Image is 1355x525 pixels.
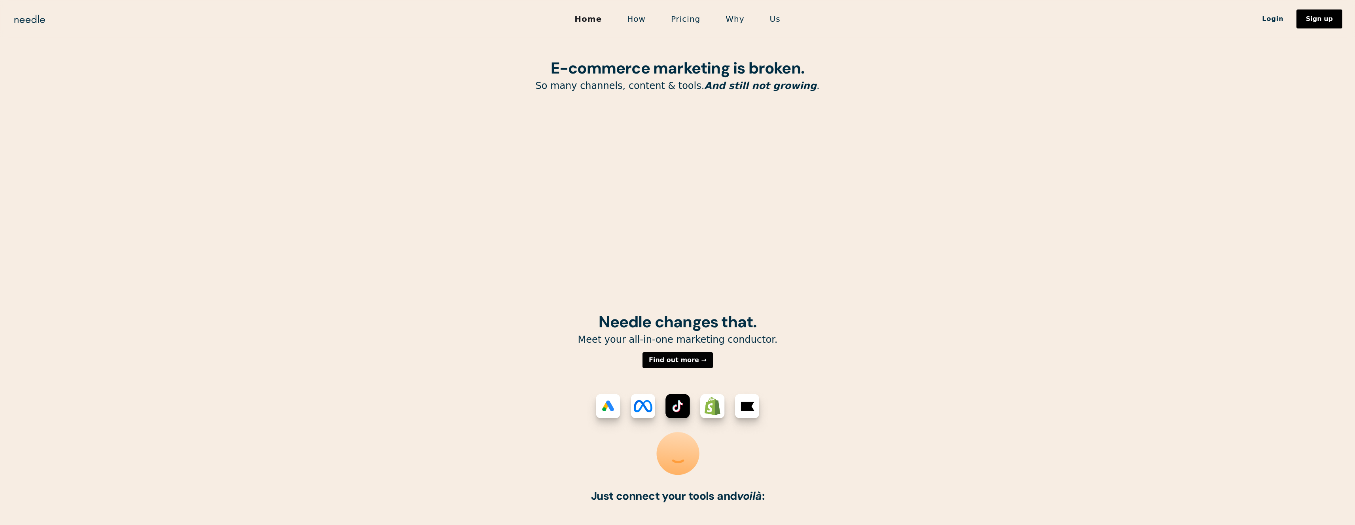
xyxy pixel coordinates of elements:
em: voilà [737,489,762,503]
p: Meet your all-in-one marketing conductor. [476,334,879,346]
a: Sign up [1296,9,1342,28]
a: Home [562,11,614,27]
a: Why [713,11,757,27]
strong: E-commerce marketing is broken. [551,58,804,78]
em: And still not growing [704,80,817,91]
a: Us [757,11,793,27]
a: How [614,11,658,27]
div: Find out more → [649,357,707,363]
a: Pricing [658,11,713,27]
strong: Needle changes that. [599,312,756,332]
a: Login [1249,12,1296,26]
a: Find out more → [642,352,713,368]
strong: Just connect your tools and : [591,489,764,503]
div: Sign up [1306,16,1333,22]
p: So many channels, content & tools. . [476,80,879,92]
